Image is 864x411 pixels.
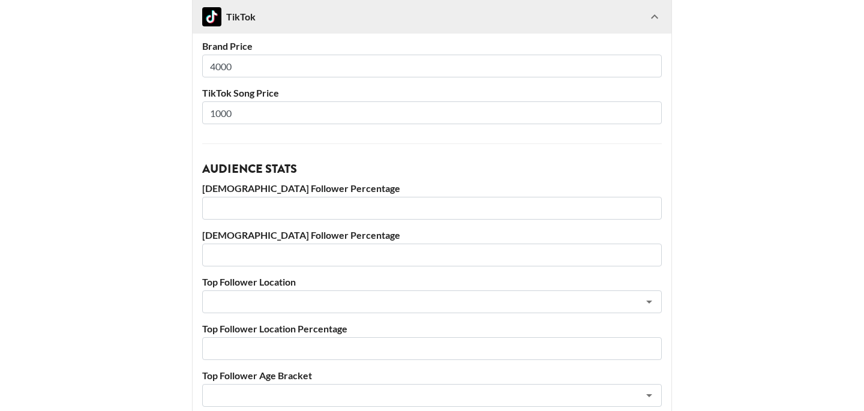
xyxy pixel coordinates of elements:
[202,229,662,241] label: [DEMOGRAPHIC_DATA] Follower Percentage
[202,40,662,52] label: Brand Price
[202,7,256,26] div: TikTok
[202,7,221,26] img: TikTok
[202,323,662,335] label: Top Follower Location Percentage
[202,276,662,288] label: Top Follower Location
[202,87,662,99] label: TikTok Song Price
[202,163,662,175] h3: Audience Stats
[641,387,658,404] button: Open
[641,293,658,310] button: Open
[202,182,662,194] label: [DEMOGRAPHIC_DATA] Follower Percentage
[202,370,662,382] label: Top Follower Age Bracket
